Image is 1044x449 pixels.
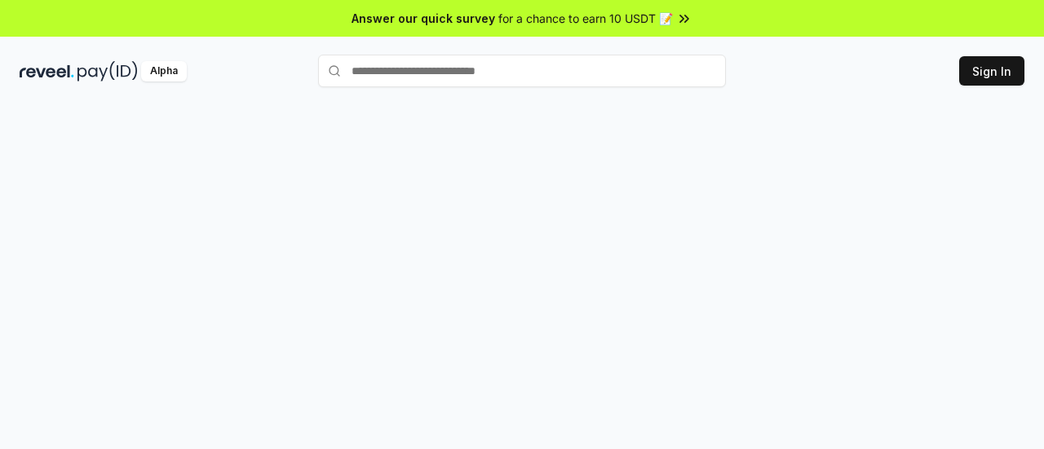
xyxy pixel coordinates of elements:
div: Alpha [141,61,187,81]
button: Sign In [959,56,1024,86]
span: for a chance to earn 10 USDT 📝 [498,10,673,27]
span: Answer our quick survey [352,10,495,27]
img: pay_id [77,61,138,81]
img: reveel_dark [20,61,74,81]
